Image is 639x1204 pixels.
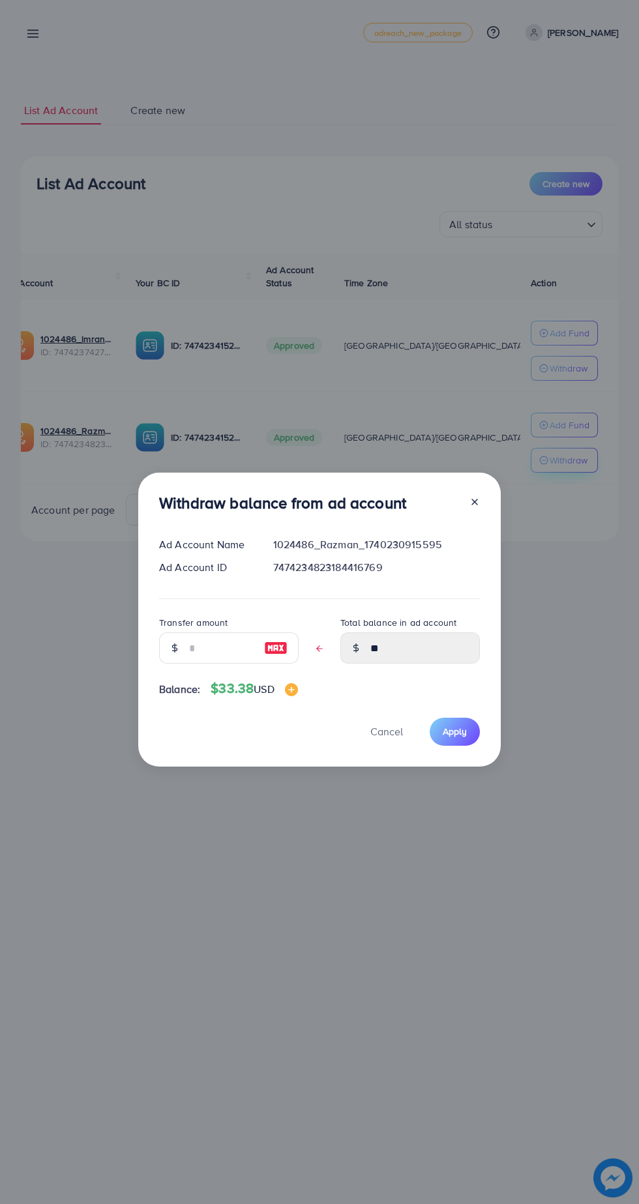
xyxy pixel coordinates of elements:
[354,718,419,746] button: Cancel
[159,493,406,512] h3: Withdraw balance from ad account
[159,682,200,697] span: Balance:
[263,537,490,552] div: 1024486_Razman_1740230915595
[149,537,263,552] div: Ad Account Name
[430,718,480,746] button: Apply
[285,683,298,696] img: image
[159,616,228,629] label: Transfer amount
[340,616,456,629] label: Total balance in ad account
[211,681,297,697] h4: $33.38
[263,560,490,575] div: 7474234823184416769
[149,560,263,575] div: Ad Account ID
[264,640,288,656] img: image
[370,724,403,739] span: Cancel
[254,682,274,696] span: USD
[443,725,467,738] span: Apply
